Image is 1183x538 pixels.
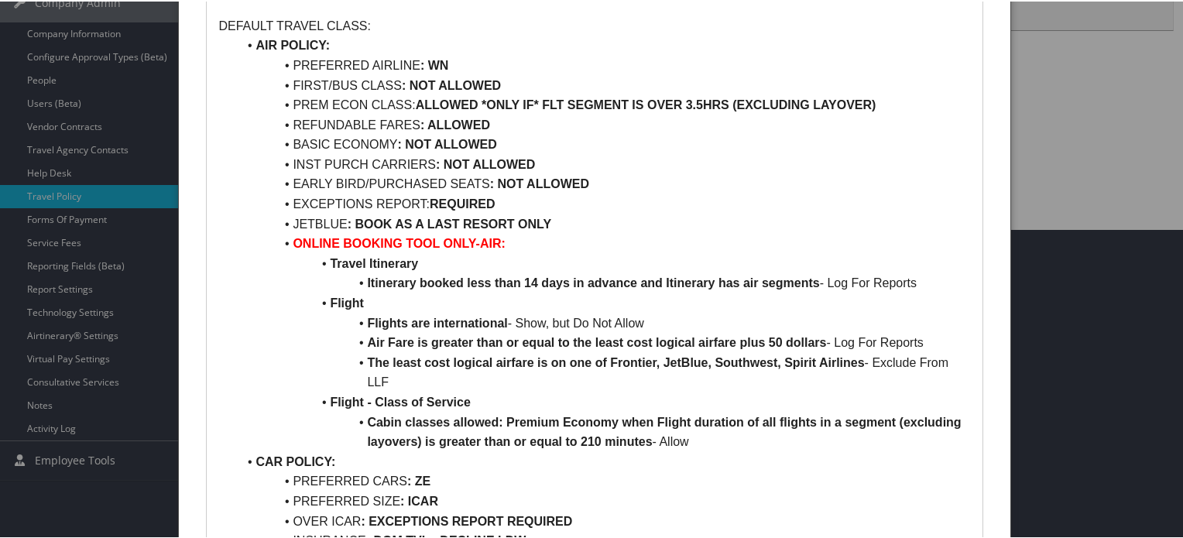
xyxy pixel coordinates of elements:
[237,133,970,153] li: BASIC ECONOMY
[237,411,970,451] li: - Allow
[407,473,411,486] strong: :
[430,196,495,209] strong: REQUIRED
[490,176,589,189] strong: : NOT ALLOWED
[237,351,970,391] li: - Exclude From LLF
[237,213,970,233] li: JETBLUE
[330,295,364,308] strong: Flight
[398,136,497,149] strong: : NOT ALLOWED
[415,473,430,486] strong: ZE
[237,490,970,510] li: PREFERRED SIZE
[420,117,490,130] strong: : ALLOWED
[237,54,970,74] li: PREFERRED AIRLINE
[420,57,448,70] strong: : WN
[436,156,535,170] strong: : NOT ALLOWED
[218,15,970,35] p: DEFAULT TRAVEL CLASS:
[367,334,826,348] strong: Air Fare is greater than or equal to the least cost logical airfare plus 50 dollars
[330,394,470,407] strong: Flight - Class of Service
[361,513,572,526] strong: : EXCEPTIONS REPORT REQUIRED
[237,193,970,213] li: EXCEPTIONS REPORT:
[237,94,970,114] li: PREM ECON CLASS:
[416,97,876,110] strong: ALLOWED *ONLY IF* FLT SEGMENT IS OVER 3.5HRS (EXCLUDING LAYOVER)
[330,255,418,269] strong: Travel Itinerary
[237,470,970,490] li: PREFERRED CARS
[348,216,551,229] strong: : BOOK AS A LAST RESORT ONLY
[255,37,330,50] strong: AIR POLICY:
[237,272,970,292] li: - Log For Reports
[367,315,507,328] strong: Flights are international
[255,454,335,467] strong: CAR POLICY:
[237,312,970,332] li: - Show, but Do Not Allow
[367,414,965,447] strong: Cabin classes allowed: Premium Economy when Flight duration of all flights in a segment (excludin...
[237,74,970,94] li: FIRST/BUS CLASS
[400,493,438,506] strong: : ICAR
[237,331,970,351] li: - Log For Reports
[237,114,970,134] li: REFUNDABLE FARES
[367,355,864,368] strong: The least cost logical airfare is on one of Frontier, JetBlue, Southwest, Spirit Airlines
[402,77,501,91] strong: : NOT ALLOWED
[237,173,970,193] li: EARLY BIRD/PURCHASED SEATS
[237,510,970,530] li: OVER ICAR
[237,153,970,173] li: INST PURCH CARRIERS
[367,275,819,288] strong: Itinerary booked less than 14 days in advance and Itinerary has air segments
[293,235,505,248] strong: ONLINE BOOKING TOOL ONLY-AIR:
